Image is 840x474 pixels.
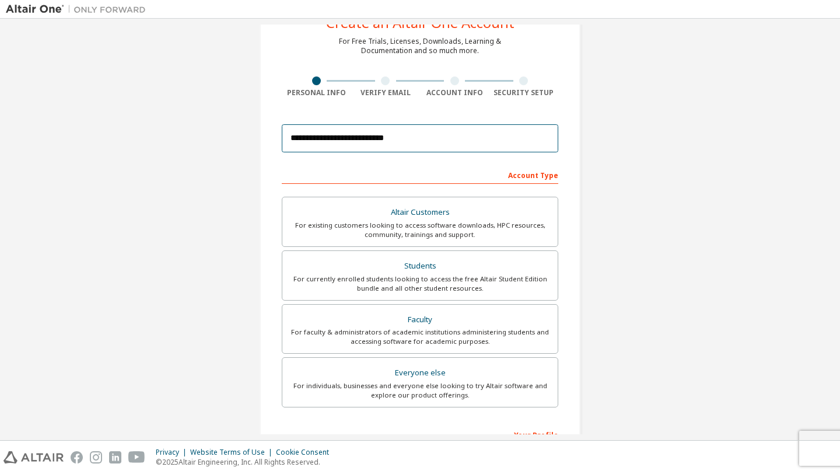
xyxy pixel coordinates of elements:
[276,448,336,457] div: Cookie Consent
[156,448,190,457] div: Privacy
[289,204,551,221] div: Altair Customers
[420,88,489,97] div: Account Info
[128,451,145,463] img: youtube.svg
[6,4,152,15] img: Altair One
[289,381,551,400] div: For individuals, businesses and everyone else looking to try Altair software and explore our prod...
[282,425,558,444] div: Your Profile
[289,365,551,381] div: Everyone else
[339,37,501,55] div: For Free Trials, Licenses, Downloads, Learning & Documentation and so much more.
[282,88,351,97] div: Personal Info
[289,221,551,239] div: For existing customers looking to access software downloads, HPC resources, community, trainings ...
[289,274,551,293] div: For currently enrolled students looking to access the free Altair Student Edition bundle and all ...
[109,451,121,463] img: linkedin.svg
[289,258,551,274] div: Students
[190,448,276,457] div: Website Terms of Use
[289,312,551,328] div: Faculty
[156,457,336,467] p: © 2025 Altair Engineering, Inc. All Rights Reserved.
[71,451,83,463] img: facebook.svg
[282,165,558,184] div: Account Type
[326,16,514,30] div: Create an Altair One Account
[351,88,421,97] div: Verify Email
[90,451,102,463] img: instagram.svg
[3,451,64,463] img: altair_logo.svg
[289,327,551,346] div: For faculty & administrators of academic institutions administering students and accessing softwa...
[489,88,559,97] div: Security Setup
